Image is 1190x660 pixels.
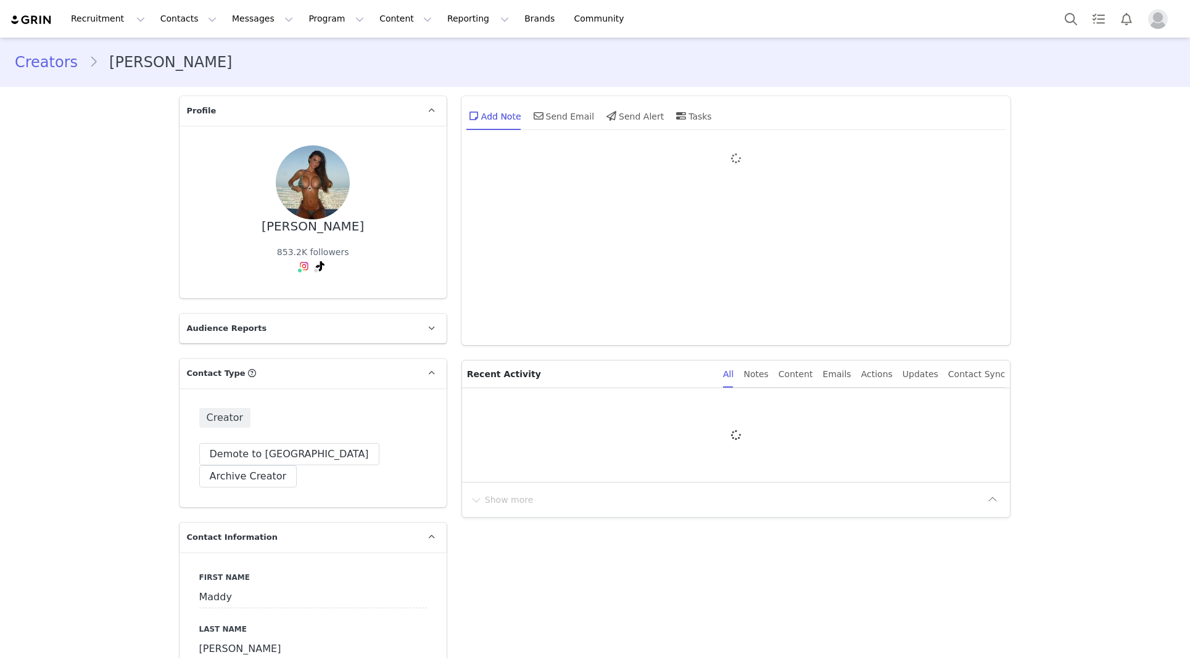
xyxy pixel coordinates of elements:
[199,408,251,428] span: Creator
[743,361,768,388] div: Notes
[225,5,300,33] button: Messages
[723,361,733,388] div: All
[1113,5,1140,33] button: Notifications
[299,261,309,271] img: instagram.svg
[1141,9,1180,29] button: Profile
[467,361,713,388] p: Recent Activity
[15,51,89,73] a: Creators
[199,572,427,583] label: First Name
[674,101,712,131] div: Tasks
[1057,5,1085,33] button: Search
[199,465,297,487] button: Archive Creator
[604,101,664,131] div: Send Alert
[948,361,1006,388] div: Contact Sync
[517,5,566,33] a: Brands
[466,101,521,131] div: Add Note
[1085,5,1112,33] a: Tasks
[1148,9,1168,29] img: placeholder-profile.jpg
[262,219,364,234] div: [PERSON_NAME]
[779,361,813,388] div: Content
[199,624,427,635] label: Last Name
[187,322,267,335] span: Audience Reports
[187,105,217,117] span: Profile
[10,14,53,26] img: grin logo
[469,490,534,510] button: Show more
[187,531,278,544] span: Contact Information
[276,145,350,219] img: 3849e08b-70ec-4f9d-a19b-2945b9efbd1d.jpg
[153,5,224,33] button: Contacts
[372,5,439,33] button: Content
[823,361,851,388] div: Emails
[277,246,349,259] div: 853.2K followers
[861,361,893,388] div: Actions
[440,5,516,33] button: Reporting
[567,5,637,33] a: Community
[903,361,938,388] div: Updates
[531,101,595,131] div: Send Email
[187,367,246,380] span: Contact Type
[301,5,371,33] button: Program
[64,5,152,33] button: Recruitment
[199,443,379,465] button: Demote to [GEOGRAPHIC_DATA]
